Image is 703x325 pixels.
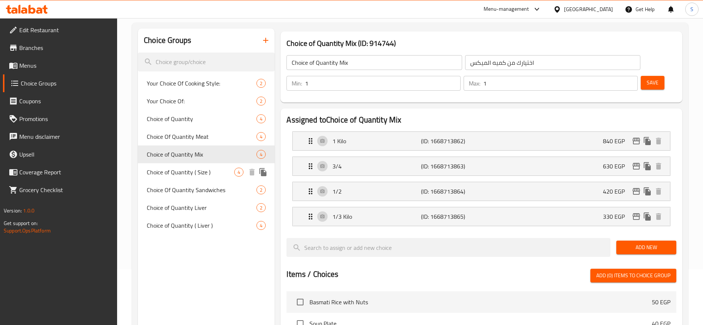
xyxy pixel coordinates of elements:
[564,5,613,13] div: [GEOGRAPHIC_DATA]
[147,97,256,105] span: Your Choice Of:
[603,212,631,221] p: 330 EGP
[138,217,275,234] div: Choice of Quantity ( Liver )4
[258,167,269,178] button: duplicate
[642,211,653,222] button: duplicate
[653,186,664,197] button: delete
[641,76,664,90] button: Save
[3,39,117,57] a: Branches
[293,182,670,201] div: Expand
[138,53,275,71] input: search
[144,35,191,46] h2: Choice Groups
[293,132,670,150] div: Expand
[4,206,22,215] span: Version:
[652,298,670,306] p: 50 EGP
[147,203,256,212] span: Choice of Quantity Liver
[484,5,529,14] div: Menu-management
[138,145,275,163] div: Choice of Quantity Mix4
[138,92,275,110] div: Your Choice Of:2
[256,132,266,141] div: Choices
[286,238,610,257] input: search
[256,185,266,194] div: Choices
[653,161,664,172] button: delete
[332,162,421,171] p: 3/4
[616,241,676,254] button: Add New
[603,137,631,145] p: 840 EGP
[19,114,112,123] span: Promotions
[138,128,275,145] div: Choice Of Quantity Meat4
[256,150,266,159] div: Choices
[3,145,117,163] a: Upsell
[292,294,308,310] span: Select choice
[293,207,670,226] div: Expand
[147,168,234,177] span: Choice of Quantity ( Size )
[642,186,653,197] button: duplicate
[147,79,256,88] span: Your Choice Of Cooking Style:
[603,187,631,196] p: 420 EGP
[293,157,670,175] div: Expand
[286,269,338,280] h2: Items / Choices
[631,161,642,172] button: edit
[138,110,275,128] div: Choice of Quantity4
[256,203,266,212] div: Choices
[257,80,265,87] span: 2
[3,57,117,74] a: Menus
[421,137,480,145] p: (ID: 1668713862)
[256,97,266,105] div: Choices
[642,161,653,172] button: duplicate
[332,212,421,221] p: 1/3 Kilo
[332,187,421,196] p: 1/2
[286,114,676,125] h2: Assigned to Choice of Quantity Mix
[292,79,302,88] p: Min:
[257,133,265,140] span: 4
[3,74,117,92] a: Choice Groups
[3,21,117,39] a: Edit Restaurant
[603,162,631,171] p: 630 EGP
[3,110,117,128] a: Promotions
[631,135,642,147] button: edit
[3,163,117,181] a: Coverage Report
[286,204,676,229] li: Expand
[19,168,112,177] span: Coverage Report
[138,181,275,199] div: Choice Of Quantity Sandwiches2
[19,43,112,52] span: Branches
[235,169,243,176] span: 4
[23,206,34,215] span: 1.0.0
[19,26,112,34] span: Edit Restaurant
[421,162,480,171] p: (ID: 1668713863)
[256,79,266,88] div: Choices
[246,167,258,178] button: delete
[256,114,266,123] div: Choices
[421,187,480,196] p: (ID: 1668713864)
[257,187,265,194] span: 2
[631,186,642,197] button: edit
[421,212,480,221] p: (ID: 1668713865)
[256,221,266,230] div: Choices
[147,221,256,230] span: Choice of Quantity ( Liver )
[631,211,642,222] button: edit
[286,179,676,204] li: Expand
[19,150,112,159] span: Upsell
[596,271,670,280] span: Add (0) items to choice group
[21,79,112,88] span: Choice Groups
[138,74,275,92] div: Your Choice Of Cooking Style:2
[257,222,265,229] span: 4
[332,137,421,145] p: 1 Kilo
[234,168,243,177] div: Choices
[147,132,256,141] span: Choice Of Quantity Meat
[642,135,653,147] button: duplicate
[3,181,117,199] a: Grocery Checklist
[19,97,112,105] span: Coupons
[309,298,652,306] span: Basmati Rice with Nuts
[257,115,265,123] span: 4
[690,5,693,13] span: S
[3,128,117,145] a: Menu disclaimer
[469,79,480,88] p: Max:
[138,163,275,181] div: Choice of Quantity ( Size )4deleteduplicate
[257,98,265,105] span: 2
[257,204,265,211] span: 2
[19,185,112,194] span: Grocery Checklist
[138,199,275,217] div: Choice of Quantity Liver2
[147,150,256,159] span: Choice of Quantity Mix
[3,92,117,110] a: Coupons
[257,151,265,158] span: 4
